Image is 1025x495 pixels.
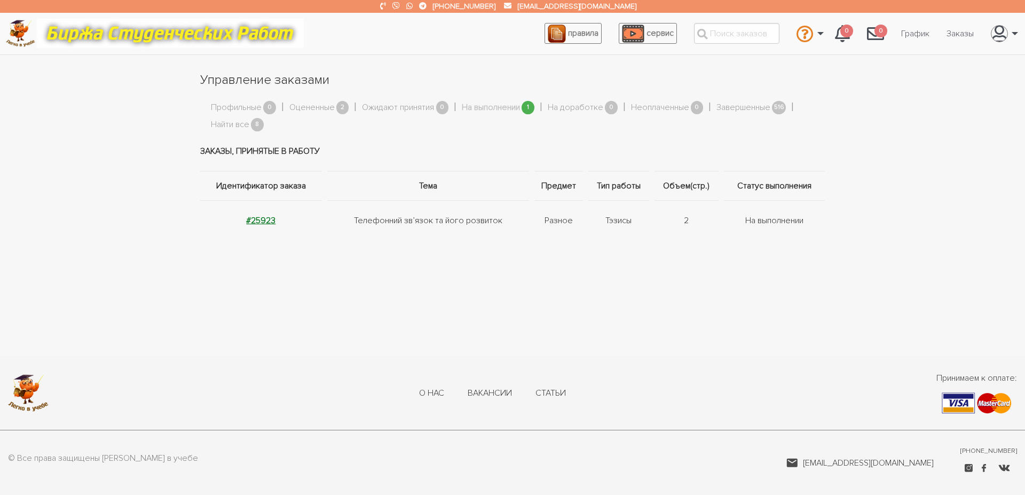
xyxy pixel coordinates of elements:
[652,201,722,241] td: 2
[200,131,825,171] td: Заказы, принятые в работу
[200,71,825,89] h1: Управление заказами
[532,171,586,201] th: Предмет
[251,118,264,131] span: 8
[532,201,586,241] td: Разное
[942,392,1012,414] img: payment-9f1e57a40afa9551f317c30803f4599b5451cfe178a159d0fc6f00a10d51d3ba.png
[37,19,304,48] img: motto-12e01f5a76059d5f6a28199ef077b1f78e012cfde436ab5cf1d4517935686d32.gif
[938,23,982,44] a: Заказы
[772,101,786,114] span: 516
[362,101,434,115] a: Ожидают принятия
[716,101,770,115] a: Завершенные
[211,118,249,132] a: Найти все
[694,23,779,44] input: Поиск заказов
[622,25,644,43] img: play_icon-49f7f135c9dc9a03216cfdbccbe1e3994649169d890fb554cedf0eac35a01ba8.png
[462,101,520,115] a: На выполнении
[586,201,652,241] td: Тэзисы
[721,201,825,241] td: На выполнении
[786,457,934,469] a: [EMAIL_ADDRESS][DOMAIN_NAME]
[874,25,887,38] span: 0
[8,452,198,466] p: © Все права защищены [PERSON_NAME] в учебе
[6,20,35,47] img: logo-c4363faeb99b52c628a42810ed6dfb4293a56d4e4775eb116515dfe7f33672af.png
[586,171,652,201] th: Тип работы
[826,19,858,48] a: 0
[468,388,512,399] a: Вакансии
[568,28,598,38] span: правила
[960,446,1017,456] a: [PHONE_NUMBER]
[936,372,1017,384] span: Принимаем к оплате:
[858,19,893,48] a: 0
[652,171,722,201] th: Объем(стр.)
[246,215,275,226] a: #25923
[200,171,325,201] th: Идентификатор заказа
[8,374,49,412] img: logo-c4363faeb99b52c628a42810ed6dfb4293a56d4e4775eb116515dfe7f33672af.png
[436,101,449,114] span: 0
[419,388,444,399] a: О нас
[691,101,704,114] span: 0
[545,23,602,44] a: правила
[433,2,495,11] a: [PHONE_NUMBER]
[840,25,853,38] span: 0
[893,23,938,44] a: График
[548,101,603,115] a: На доработке
[535,388,566,399] a: Статьи
[619,23,677,44] a: сервис
[803,457,934,469] span: [EMAIL_ADDRESS][DOMAIN_NAME]
[263,101,276,114] span: 0
[631,101,689,115] a: Неоплаченные
[721,171,825,201] th: Статус выполнения
[646,28,674,38] span: сервис
[336,101,349,114] span: 2
[605,101,618,114] span: 0
[289,101,335,115] a: Оцененные
[325,171,532,201] th: Тема
[325,201,532,241] td: Телефонний звʼязок та його розвиток
[211,101,262,115] a: Профильные
[518,2,636,11] a: [EMAIL_ADDRESS][DOMAIN_NAME]
[522,101,534,114] span: 1
[548,25,566,43] img: agreement_icon-feca34a61ba7f3d1581b08bc946b2ec1ccb426f67415f344566775c155b7f62c.png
